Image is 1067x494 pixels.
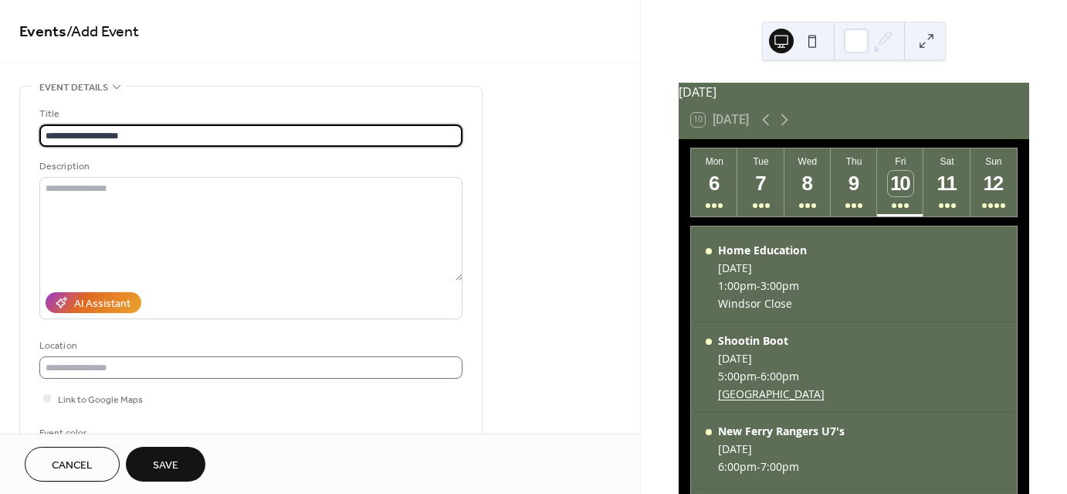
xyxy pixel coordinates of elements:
div: Shootin Boot [718,333,825,348]
div: [DATE] [718,261,807,275]
span: 6:00pm [718,459,757,474]
div: Home Education [718,243,807,257]
span: 3:00pm [760,278,799,293]
a: [GEOGRAPHIC_DATA] [718,387,825,401]
button: Save [126,447,205,482]
button: Cancel [25,447,120,482]
div: 10 [888,171,913,196]
div: Sun [975,156,1012,167]
div: AI Assistant [74,296,130,312]
button: Wed8 [784,148,831,216]
div: Sat [928,156,965,167]
button: Fri10 [877,148,923,216]
span: Event details [39,80,108,96]
button: AI Assistant [46,292,141,313]
span: - [757,459,760,474]
div: Windsor Close [718,296,807,311]
div: [DATE] [718,441,845,456]
span: - [757,278,760,293]
span: 5:00pm [718,369,757,383]
button: Tue7 [737,148,784,216]
div: 6 [702,171,727,196]
div: Fri [882,156,919,167]
span: Cancel [52,458,93,474]
div: Description [39,158,459,175]
div: Mon [696,156,733,167]
button: Thu9 [831,148,877,216]
div: 12 [981,171,1007,196]
div: Thu [835,156,872,167]
div: 8 [795,171,821,196]
span: - [757,369,760,383]
button: Sat11 [923,148,970,216]
div: Tue [742,156,779,167]
div: Title [39,106,459,122]
a: Events [19,17,66,47]
span: Save [153,458,178,474]
button: Sun12 [970,148,1017,216]
span: / Add Event [66,17,139,47]
div: 9 [842,171,867,196]
span: 1:00pm [718,278,757,293]
span: Link to Google Maps [58,392,143,408]
div: 11 [934,171,960,196]
span: 7:00pm [760,459,799,474]
div: New Ferry Rangers U7's [718,424,845,438]
div: Event color [39,425,155,441]
div: Wed [789,156,826,167]
div: [DATE] [679,83,1029,101]
span: 6:00pm [760,369,799,383]
div: Location [39,338,459,354]
div: 7 [748,171,774,196]
div: [DATE] [718,351,825,366]
button: Mon6 [691,148,737,216]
